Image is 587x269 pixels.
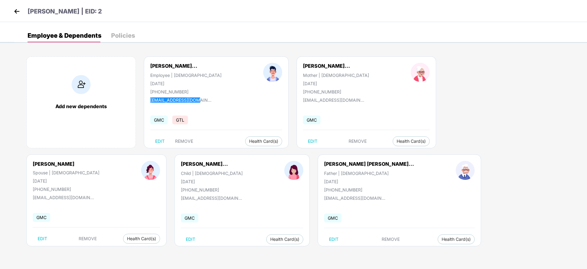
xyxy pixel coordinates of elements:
[438,234,475,244] button: Health Card(s)
[284,161,303,180] img: profileImage
[170,136,198,146] button: REMOVE
[349,139,367,144] span: REMOVE
[33,161,99,167] div: [PERSON_NAME]
[324,234,343,244] button: EDIT
[303,89,369,94] div: [PHONE_NUMBER]
[38,236,47,241] span: EDIT
[308,139,317,144] span: EDIT
[324,171,414,176] div: Father | [DEMOGRAPHIC_DATA]
[111,32,135,39] div: Policies
[181,161,228,167] div: [PERSON_NAME]...
[33,213,50,222] span: GMC
[33,170,99,175] div: Spouse | [DEMOGRAPHIC_DATA]
[303,136,322,146] button: EDIT
[324,187,414,192] div: [PHONE_NUMBER]
[74,234,102,244] button: REMOVE
[303,116,320,124] span: GMC
[150,116,168,124] span: GMC
[382,237,400,242] span: REMOVE
[344,136,372,146] button: REMOVE
[303,73,369,78] div: Mother | [DEMOGRAPHIC_DATA]
[324,214,342,222] span: GMC
[181,234,200,244] button: EDIT
[329,237,338,242] span: EDIT
[33,187,99,192] div: [PHONE_NUMBER]
[266,234,303,244] button: Health Card(s)
[127,237,156,240] span: Health Card(s)
[28,7,102,16] p: [PERSON_NAME] | EID: 2
[324,195,385,201] div: [EMAIL_ADDRESS][DOMAIN_NAME]
[303,63,350,69] div: [PERSON_NAME]...
[186,237,195,242] span: EDIT
[270,238,299,241] span: Health Card(s)
[377,234,405,244] button: REMOVE
[456,161,475,180] img: profileImage
[33,178,99,184] div: [DATE]
[12,7,21,16] img: back
[79,236,97,241] span: REMOVE
[303,81,369,86] div: [DATE]
[411,63,430,82] img: profileImage
[175,139,193,144] span: REMOVE
[245,136,282,146] button: Health Card(s)
[181,195,242,201] div: [EMAIL_ADDRESS][DOMAIN_NAME]
[303,97,364,103] div: [EMAIL_ADDRESS][DOMAIN_NAME]
[150,73,222,78] div: Employee | [DEMOGRAPHIC_DATA]
[33,234,52,244] button: EDIT
[249,140,278,143] span: Health Card(s)
[324,179,414,184] div: [DATE]
[181,214,198,222] span: GMC
[324,161,414,167] div: [PERSON_NAME] [PERSON_NAME]...
[393,136,430,146] button: Health Card(s)
[123,234,160,244] button: Health Card(s)
[397,140,426,143] span: Health Card(s)
[33,195,94,200] div: [EMAIL_ADDRESS][DOMAIN_NAME]
[172,116,188,124] span: GTL
[150,97,211,103] div: [EMAIL_ADDRESS][DOMAIN_NAME]
[442,238,471,241] span: Health Card(s)
[150,81,222,86] div: [DATE]
[181,179,243,184] div: [DATE]
[181,171,243,176] div: Child | [DEMOGRAPHIC_DATA]
[141,161,160,180] img: profileImage
[181,187,243,192] div: [PHONE_NUMBER]
[150,89,222,94] div: [PHONE_NUMBER]
[72,75,91,94] img: addIcon
[150,136,170,146] button: EDIT
[155,139,165,144] span: EDIT
[150,63,197,69] div: [PERSON_NAME]...
[33,103,129,109] div: Add new dependents
[263,63,282,82] img: profileImage
[28,32,101,39] div: Employee & Dependents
